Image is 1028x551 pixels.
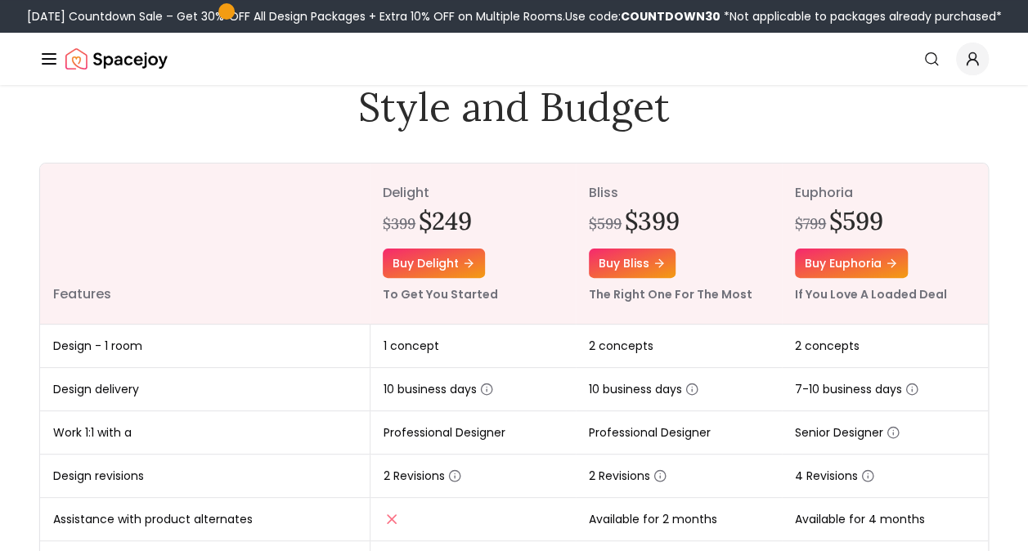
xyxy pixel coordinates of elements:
[795,338,860,354] span: 2 concepts
[383,183,563,203] p: delight
[795,183,975,203] p: euphoria
[795,468,874,484] span: 4 Revisions
[782,498,988,541] td: Available for 4 months
[589,338,653,354] span: 2 concepts
[795,381,918,397] span: 7-10 business days
[720,8,1002,25] span: *Not applicable to packages already purchased*
[621,8,720,25] b: COUNTDOWN30
[795,213,826,235] div: $799
[384,424,505,441] span: Professional Designer
[148,36,881,130] h1: Interior Design Packages That Fit Your Style and Budget
[795,424,900,441] span: Senior Designer
[65,43,168,75] a: Spacejoy
[39,33,989,85] nav: Global
[795,286,947,302] small: If You Love A Loaded Deal
[589,213,622,235] div: $599
[383,249,485,278] a: Buy delight
[40,455,370,498] td: Design revisions
[40,164,370,325] th: Features
[576,498,782,541] td: Available for 2 months
[40,411,370,455] td: Work 1:1 with a
[795,249,908,278] a: Buy euphoria
[625,206,680,235] h2: $399
[589,468,667,484] span: 2 Revisions
[589,249,676,278] a: Buy bliss
[65,43,168,75] img: Spacejoy Logo
[565,8,720,25] span: Use code:
[589,424,711,441] span: Professional Designer
[383,286,498,302] small: To Get You Started
[383,213,415,235] div: $399
[384,338,439,354] span: 1 concept
[829,206,883,235] h2: $599
[384,381,493,397] span: 10 business days
[589,381,698,397] span: 10 business days
[27,8,1002,25] div: [DATE] Countdown Sale – Get 30% OFF All Design Packages + Extra 10% OFF on Multiple Rooms.
[419,206,472,235] h2: $249
[40,325,370,368] td: Design - 1 room
[589,286,752,302] small: The Right One For The Most
[40,498,370,541] td: Assistance with product alternates
[589,183,769,203] p: bliss
[40,368,370,411] td: Design delivery
[384,468,461,484] span: 2 Revisions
